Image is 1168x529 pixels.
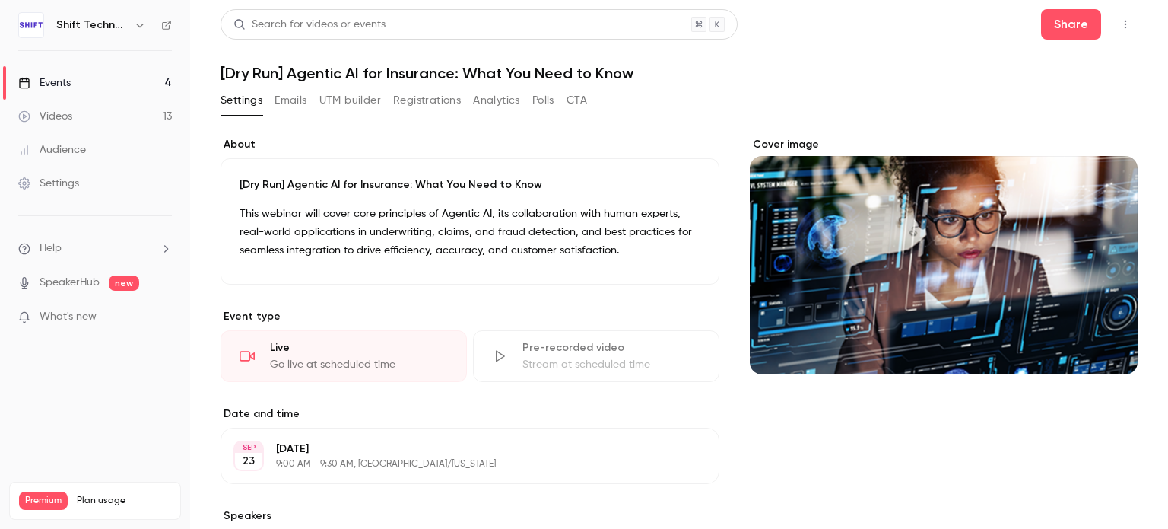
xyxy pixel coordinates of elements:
[567,88,587,113] button: CTA
[18,142,86,158] div: Audience
[522,357,700,372] div: Stream at scheduled time
[270,357,448,372] div: Go live at scheduled time
[532,88,554,113] button: Polls
[18,241,172,257] li: help-dropdown-opener
[750,137,1138,152] label: Cover image
[235,442,262,453] div: SEP
[473,330,719,382] div: Pre-recorded videoStream at scheduled time
[18,75,71,91] div: Events
[19,13,43,37] img: Shift Technology
[221,508,719,524] label: Speakers
[18,176,79,191] div: Settings
[109,276,139,291] span: new
[77,495,171,507] span: Plan usage
[56,18,128,33] h6: Shift Technology
[233,17,386,33] div: Search for videos or events
[276,458,639,470] p: 9:00 AM - 9:30 AM, [GEOGRAPHIC_DATA]/[US_STATE]
[319,88,381,113] button: UTM builder
[473,88,520,113] button: Analytics
[393,88,461,113] button: Registrations
[240,205,700,260] p: This webinar will cover core principles of Agentic AI, its collaboration with human experts, real...
[40,309,97,325] span: What's new
[221,330,467,382] div: LiveGo live at scheduled time
[522,340,700,355] div: Pre-recorded video
[154,311,172,324] iframe: Noticeable Trigger
[750,137,1138,374] section: Cover image
[221,406,719,422] label: Date and time
[221,88,262,113] button: Settings
[18,109,72,124] div: Videos
[270,340,448,355] div: Live
[275,88,306,113] button: Emails
[221,64,1138,82] h1: [Dry Run] Agentic AI for Insurance: What You Need to Know
[221,137,719,152] label: About
[243,454,255,469] p: 23
[19,492,68,510] span: Premium
[221,309,719,324] p: Event type
[40,241,62,257] span: Help
[1041,9,1101,40] button: Share
[40,275,100,291] a: SpeakerHub
[240,177,700,193] p: [Dry Run] Agentic AI for Insurance: What You Need to Know
[276,441,639,457] p: [DATE]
